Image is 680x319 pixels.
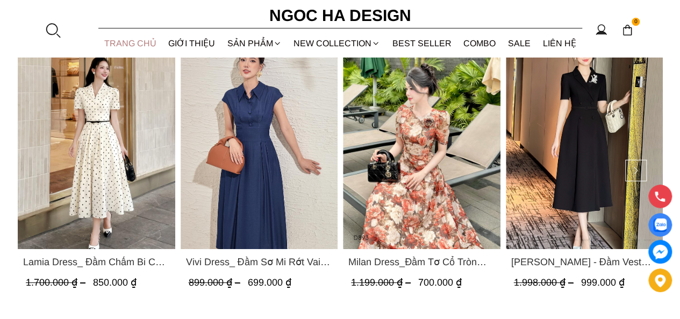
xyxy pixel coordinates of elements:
span: 700.000 ₫ [418,278,462,288]
span: 1.700.000 ₫ [26,278,88,288]
span: Milan Dress_Đầm Tơ Cổ Tròn [PERSON_NAME], Tùng Xếp Ly D893 [348,254,495,270]
a: Link to Milan Dress_Đầm Tơ Cổ Tròn Đính Hoa, Tùng Xếp Ly D893 [348,254,495,270]
span: [PERSON_NAME] - Đầm Vest Dáng Xòe Kèm Đai D713 [511,254,657,270]
img: img-CART-ICON-ksit0nf1 [621,24,633,36]
span: 1.998.000 ₫ [513,278,576,288]
a: NEW COLLECTION [288,29,386,58]
a: BEST SELLER [386,29,458,58]
a: Product image - Lamia Dress_ Đầm Chấm Bi Cổ Vest Màu Kem D1003 [18,39,175,249]
span: 999.000 ₫ [581,278,624,288]
a: SALE [502,29,537,58]
a: messenger [648,240,672,264]
span: 850.000 ₫ [93,278,137,288]
span: 899.000 ₫ [188,278,242,288]
a: Product image - Irene Dress - Đầm Vest Dáng Xòe Kèm Đai D713 [505,39,663,249]
a: Combo [457,29,502,58]
img: Display image [653,218,667,232]
div: SẢN PHẨM [221,29,288,58]
a: Product image - Vivi Dress_ Đầm Sơ Mi Rớt Vai Bò Lụa Màu Xanh D1000 [180,39,338,249]
a: Link to Vivi Dress_ Đầm Sơ Mi Rớt Vai Bò Lụa Màu Xanh D1000 [185,254,332,270]
span: 699.000 ₫ [247,278,291,288]
span: Lamia Dress_ Đầm Chấm Bi Cổ Vest Màu Kem D1003 [23,254,170,270]
span: 1.199.000 ₫ [351,278,413,288]
a: Link to Irene Dress - Đầm Vest Dáng Xòe Kèm Đai D713 [511,254,657,270]
a: LIÊN HỆ [536,29,582,58]
span: 0 [632,18,640,26]
a: Display image [648,213,672,237]
a: Product image - Milan Dress_Đầm Tơ Cổ Tròn Đính Hoa, Tùng Xếp Ly D893 [343,39,500,249]
a: TRANG CHỦ [98,29,163,58]
a: GIỚI THIỆU [162,29,221,58]
span: Vivi Dress_ Đầm Sơ Mi Rớt Vai Bò Lụa Màu Xanh D1000 [185,254,332,270]
a: Link to Lamia Dress_ Đầm Chấm Bi Cổ Vest Màu Kem D1003 [23,254,170,270]
a: Ngoc Ha Design [260,3,421,29]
